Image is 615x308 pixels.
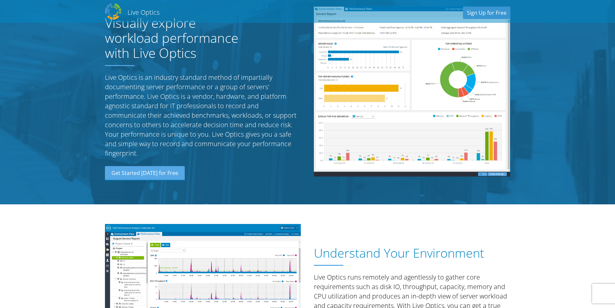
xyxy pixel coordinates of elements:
[105,15,252,60] h1: Visually explore workload performance with Live Optics
[128,8,160,17] h2: Live Optics
[105,166,185,180] a: Get Started [DATE] for Free
[314,7,510,177] img: Server Report
[314,246,507,260] h1: Understand Your Environment
[105,73,301,158] p: Live Optics is an industry standard method of impartially documenting server performance or a gro...
[105,3,121,20] img: Dell Dpack
[463,7,510,19] a: Sign Up for Free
